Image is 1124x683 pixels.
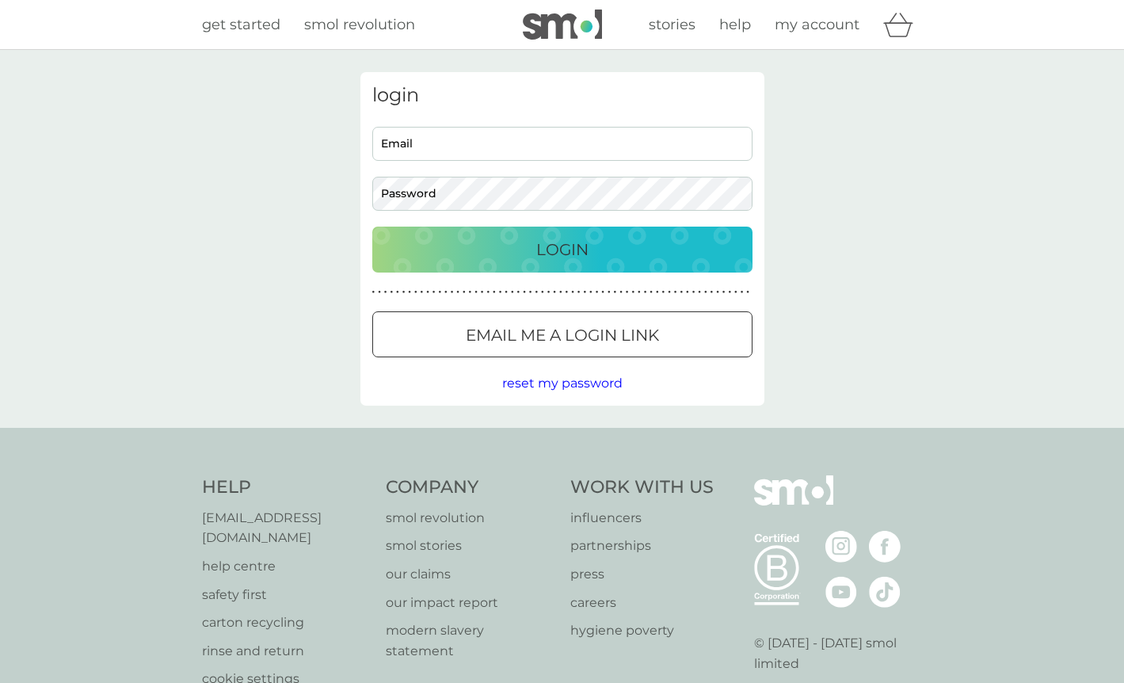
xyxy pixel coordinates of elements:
[463,288,466,296] p: ●
[202,641,371,662] a: rinse and return
[775,16,859,33] span: my account
[583,288,586,296] p: ●
[619,288,623,296] p: ●
[474,288,478,296] p: ●
[408,288,411,296] p: ●
[466,322,659,348] p: Email me a login link
[746,288,749,296] p: ●
[202,585,371,605] p: safety first
[202,13,280,36] a: get started
[711,288,714,296] p: ●
[499,288,502,296] p: ●
[869,576,901,608] img: visit the smol Tiktok page
[451,288,454,296] p: ●
[386,593,554,613] a: our impact report
[869,531,901,563] img: visit the smol Facebook page
[536,237,589,262] p: Login
[372,288,375,296] p: ●
[511,288,514,296] p: ●
[644,288,647,296] p: ●
[202,556,371,577] a: help centre
[656,288,659,296] p: ●
[704,288,707,296] p: ●
[426,288,429,296] p: ●
[372,84,753,107] h3: login
[304,13,415,36] a: smol revolution
[523,288,526,296] p: ●
[698,288,701,296] p: ●
[386,475,554,500] h4: Company
[728,288,731,296] p: ●
[202,475,371,500] h4: Help
[202,508,371,548] a: [EMAIL_ADDRESS][DOMAIN_NAME]
[601,288,604,296] p: ●
[502,373,623,394] button: reset my password
[421,288,424,296] p: ●
[608,288,611,296] p: ●
[202,612,371,633] a: carton recycling
[505,288,508,296] p: ●
[386,564,554,585] a: our claims
[456,288,459,296] p: ●
[529,288,532,296] p: ●
[577,288,581,296] p: ●
[566,288,569,296] p: ●
[438,288,441,296] p: ●
[386,536,554,556] a: smol stories
[775,13,859,36] a: my account
[631,288,634,296] p: ●
[493,288,496,296] p: ●
[386,620,554,661] a: modern slavery statement
[825,531,857,563] img: visit the smol Instagram page
[384,288,387,296] p: ●
[825,576,857,608] img: visit the smol Youtube page
[502,376,623,391] span: reset my password
[722,288,726,296] p: ●
[614,288,617,296] p: ●
[716,288,719,296] p: ●
[734,288,737,296] p: ●
[523,10,602,40] img: smol
[596,288,599,296] p: ●
[741,288,744,296] p: ●
[570,508,714,528] a: influencers
[719,13,751,36] a: help
[469,288,472,296] p: ●
[386,508,554,528] a: smol revolution
[517,288,520,296] p: ●
[570,536,714,556] p: partnerships
[559,288,562,296] p: ●
[649,13,695,36] a: stories
[571,288,574,296] p: ●
[650,288,653,296] p: ●
[372,311,753,357] button: Email me a login link
[754,475,833,529] img: smol
[589,288,592,296] p: ●
[390,288,393,296] p: ●
[372,227,753,273] button: Login
[883,9,923,40] div: basket
[570,620,714,641] p: hygiene poverty
[626,288,629,296] p: ●
[553,288,556,296] p: ●
[414,288,417,296] p: ●
[674,288,677,296] p: ●
[486,288,490,296] p: ●
[402,288,406,296] p: ●
[570,475,714,500] h4: Work With Us
[304,16,415,33] span: smol revolution
[481,288,484,296] p: ●
[570,593,714,613] a: careers
[378,288,381,296] p: ●
[692,288,695,296] p: ●
[541,288,544,296] p: ●
[432,288,436,296] p: ●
